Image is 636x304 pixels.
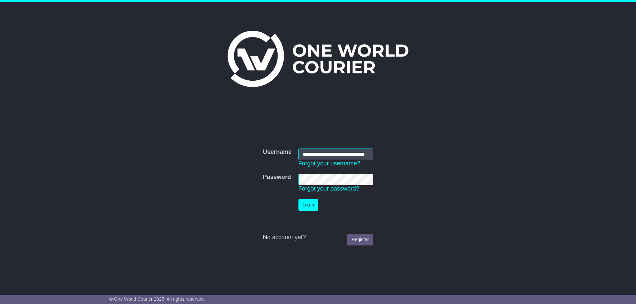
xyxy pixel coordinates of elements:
label: Password [263,174,291,181]
div: No account yet? [263,234,373,241]
label: Username [263,149,291,156]
a: Register [347,234,373,245]
span: © One World Courier 2025. All rights reserved. [109,296,205,302]
img: One World [228,31,408,87]
a: Forgot your password? [298,185,359,192]
a: Forgot your username? [298,160,360,167]
button: Login [298,199,318,211]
